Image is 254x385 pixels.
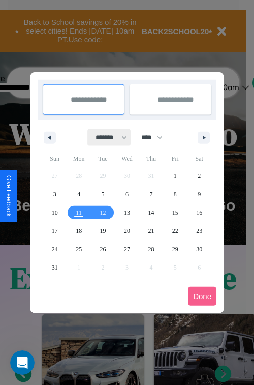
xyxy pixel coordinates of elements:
button: 22 [163,222,187,240]
span: Thu [139,151,163,167]
span: 31 [52,258,58,277]
button: 18 [67,222,90,240]
button: 28 [139,240,163,258]
button: 10 [43,203,67,222]
button: 9 [187,185,211,203]
button: 30 [187,240,211,258]
span: 14 [148,203,154,222]
span: 10 [52,203,58,222]
button: 14 [139,203,163,222]
span: 2 [198,167,201,185]
span: Fri [163,151,187,167]
span: 5 [102,185,105,203]
span: 22 [172,222,178,240]
span: 13 [124,203,130,222]
span: Mon [67,151,90,167]
button: 16 [187,203,211,222]
span: 17 [52,222,58,240]
button: 12 [91,203,115,222]
button: 8 [163,185,187,203]
span: 27 [124,240,130,258]
span: 4 [77,185,80,203]
span: Wed [115,151,139,167]
span: 24 [52,240,58,258]
button: Done [188,287,216,306]
button: 17 [43,222,67,240]
span: 11 [76,203,82,222]
span: 18 [76,222,82,240]
span: 30 [196,240,202,258]
span: 6 [125,185,129,203]
span: 7 [149,185,152,203]
span: 16 [196,203,202,222]
span: 8 [174,185,177,203]
span: 19 [100,222,106,240]
button: 27 [115,240,139,258]
button: 21 [139,222,163,240]
button: 2 [187,167,211,185]
span: 21 [148,222,154,240]
button: 29 [163,240,187,258]
span: 26 [100,240,106,258]
button: 13 [115,203,139,222]
button: 20 [115,222,139,240]
button: 19 [91,222,115,240]
span: 23 [196,222,202,240]
button: 31 [43,258,67,277]
div: Give Feedback [5,175,12,217]
span: 9 [198,185,201,203]
button: 24 [43,240,67,258]
span: 25 [76,240,82,258]
button: 3 [43,185,67,203]
button: 7 [139,185,163,203]
span: Sat [187,151,211,167]
span: 20 [124,222,130,240]
button: 25 [67,240,90,258]
button: 26 [91,240,115,258]
span: 15 [172,203,178,222]
button: 1 [163,167,187,185]
span: 28 [148,240,154,258]
span: 1 [174,167,177,185]
iframe: Intercom live chat [10,350,35,375]
button: 5 [91,185,115,203]
button: 6 [115,185,139,203]
button: 23 [187,222,211,240]
span: 3 [53,185,56,203]
span: 29 [172,240,178,258]
span: Tue [91,151,115,167]
button: 11 [67,203,90,222]
span: Sun [43,151,67,167]
button: 4 [67,185,90,203]
span: 12 [100,203,106,222]
button: 15 [163,203,187,222]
